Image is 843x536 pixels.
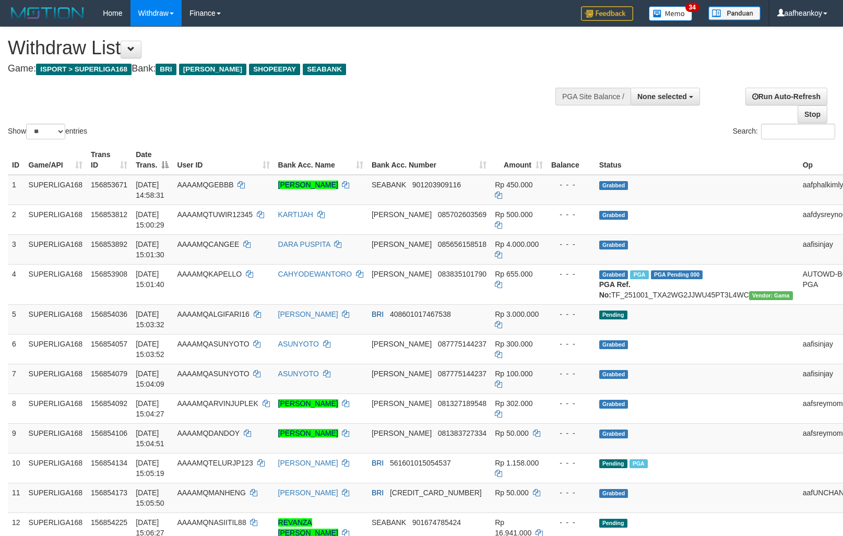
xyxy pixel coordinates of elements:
span: 156853671 [91,181,127,189]
span: 156854225 [91,518,127,527]
a: CAHYODEWANTORO [278,270,352,278]
span: 156854057 [91,340,127,348]
span: Rp 50.000 [495,489,529,497]
span: ISPORT > SUPERLIGA168 [36,64,132,75]
a: [PERSON_NAME] [278,459,338,467]
span: Marked by aafheankoy [630,270,648,279]
span: 156853812 [91,210,127,219]
span: [PERSON_NAME] [372,370,432,378]
span: Grabbed [599,241,628,249]
span: Rp 4.000.000 [495,240,539,248]
span: Rp 500.000 [495,210,532,219]
span: Grabbed [599,181,628,190]
span: Copy 901203909116 to clipboard [412,181,461,189]
span: AAAAMQASUNYOTO [177,340,249,348]
th: Bank Acc. Number: activate to sort column ascending [367,145,491,175]
a: Run Auto-Refresh [745,88,827,105]
div: PGA Site Balance / [555,88,631,105]
span: AAAAMQARVINJUPLEK [177,399,258,408]
div: - - - [551,458,591,468]
span: [DATE] 15:05:50 [136,489,164,507]
td: SUPERLIGA168 [25,175,87,205]
span: SHOPEEPAY [249,64,300,75]
span: Grabbed [599,430,628,438]
img: Feedback.jpg [581,6,633,21]
th: Bank Acc. Name: activate to sort column ascending [274,145,367,175]
span: 156854134 [91,459,127,467]
span: Rp 50.000 [495,429,529,437]
span: SEABANK [372,181,406,189]
td: SUPERLIGA168 [25,453,87,483]
a: [PERSON_NAME] [278,429,338,437]
span: AAAAMQCANGEE [177,240,239,248]
th: Game/API: activate to sort column ascending [25,145,87,175]
th: ID [8,145,25,175]
span: AAAAMQALGIFARI16 [177,310,250,318]
span: AAAAMQNASIITIL88 [177,518,246,527]
span: Grabbed [599,340,628,349]
span: Copy 901674785424 to clipboard [412,518,461,527]
td: SUPERLIGA168 [25,264,87,304]
a: ASUNYOTO [278,370,319,378]
span: BRI [372,459,384,467]
th: Status [595,145,799,175]
span: Rp 450.000 [495,181,532,189]
span: Grabbed [599,489,628,498]
td: 1 [8,175,25,205]
td: SUPERLIGA168 [25,234,87,264]
span: Copy 085656158518 to clipboard [438,240,486,248]
td: 5 [8,304,25,334]
span: 156854173 [91,489,127,497]
span: AAAAMQASUNYOTO [177,370,249,378]
a: DARA PUSPITA [278,240,330,248]
td: SUPERLIGA168 [25,483,87,513]
span: AAAAMQGEBBB [177,181,233,189]
span: [PERSON_NAME] [372,340,432,348]
span: 156854079 [91,370,127,378]
td: 3 [8,234,25,264]
td: SUPERLIGA168 [25,423,87,453]
td: SUPERLIGA168 [25,334,87,364]
span: Copy 081383727334 to clipboard [438,429,486,437]
span: PGA Pending [651,270,703,279]
span: [PERSON_NAME] [179,64,246,75]
span: Rp 1.158.000 [495,459,539,467]
span: Rp 300.000 [495,340,532,348]
span: [DATE] 15:03:52 [136,340,164,359]
span: [PERSON_NAME] [372,429,432,437]
img: MOTION_logo.png [8,5,87,21]
td: 6 [8,334,25,364]
span: 156853892 [91,240,127,248]
span: Rp 302.000 [495,399,532,408]
div: - - - [551,269,591,279]
span: Copy 083835101790 to clipboard [438,270,486,278]
th: Date Trans.: activate to sort column descending [132,145,173,175]
span: AAAAMQDANDOY [177,429,240,437]
th: Balance [547,145,595,175]
span: SEABANK [372,518,406,527]
span: [PERSON_NAME] [372,210,432,219]
td: 11 [8,483,25,513]
span: Rp 655.000 [495,270,532,278]
span: Copy 085702603569 to clipboard [438,210,486,219]
span: AAAAMQKAPELLO [177,270,242,278]
span: [DATE] 15:04:27 [136,399,164,418]
span: Pending [599,459,627,468]
th: User ID: activate to sort column ascending [173,145,274,175]
td: 7 [8,364,25,394]
span: Copy 561601015054537 to clipboard [390,459,451,467]
span: Marked by aafsengchandara [630,459,648,468]
label: Search: [733,124,835,139]
div: - - - [551,428,591,438]
td: 10 [8,453,25,483]
td: SUPERLIGA168 [25,394,87,423]
span: 156853908 [91,270,127,278]
span: 156854036 [91,310,127,318]
span: [DATE] 15:00:29 [136,210,164,229]
td: SUPERLIGA168 [25,205,87,234]
span: Rp 3.000.000 [495,310,539,318]
span: [PERSON_NAME] [372,240,432,248]
span: Copy 177201002106533 to clipboard [390,489,482,497]
td: SUPERLIGA168 [25,304,87,334]
select: Showentries [26,124,65,139]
